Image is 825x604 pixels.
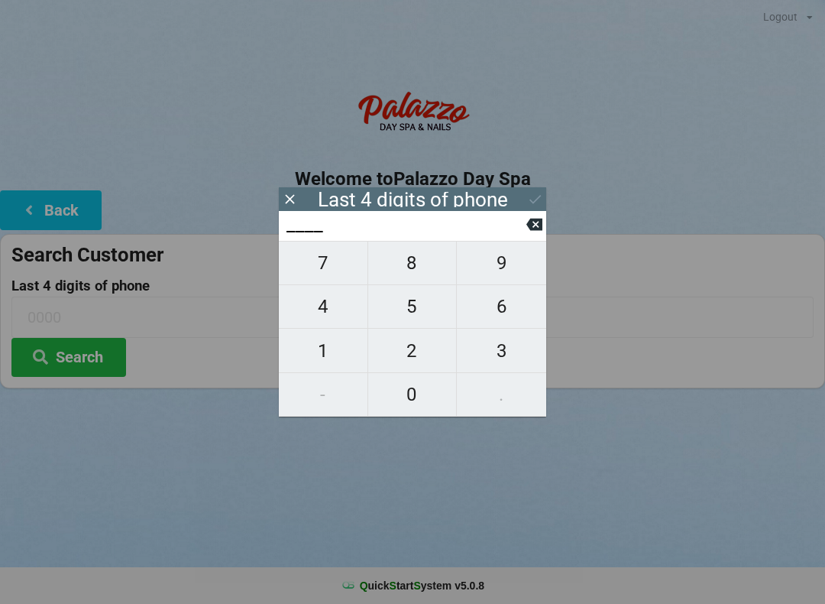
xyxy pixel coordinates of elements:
span: 5 [368,291,457,323]
button: 5 [368,285,458,329]
span: 3 [457,335,546,367]
button: 7 [279,241,368,285]
button: 0 [368,373,458,417]
button: 3 [457,329,546,372]
button: 4 [279,285,368,329]
button: 9 [457,241,546,285]
span: 0 [368,378,457,411]
div: Last 4 digits of phone [318,192,508,207]
span: 9 [457,247,546,279]
button: 2 [368,329,458,372]
button: 1 [279,329,368,372]
span: 4 [279,291,367,323]
span: 8 [368,247,457,279]
span: 2 [368,335,457,367]
button: 6 [457,285,546,329]
span: 6 [457,291,546,323]
button: 8 [368,241,458,285]
span: 7 [279,247,367,279]
span: 1 [279,335,367,367]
